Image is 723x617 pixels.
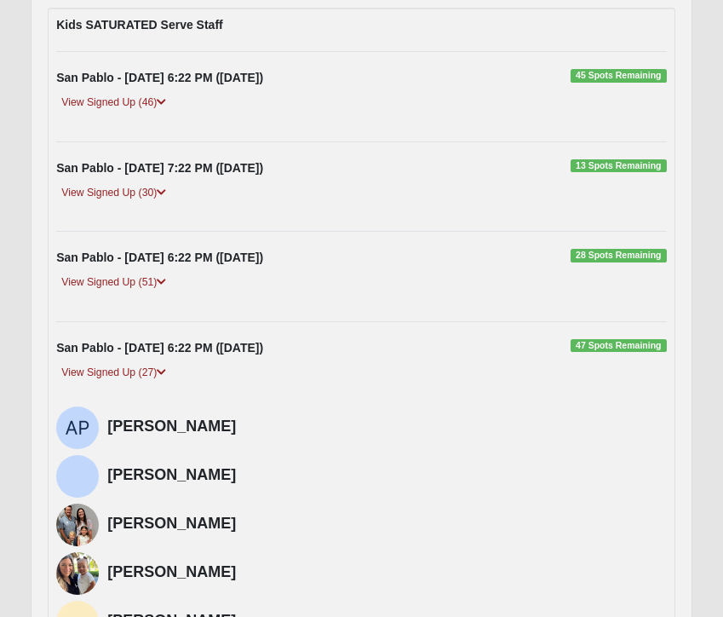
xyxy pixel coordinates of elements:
[56,407,99,449] img: Ashlyn Phillips
[56,455,99,498] img: Aaron Mobley
[56,94,171,112] a: View Signed Up (46)
[56,341,263,355] strong: San Pablo - [DATE] 6:22 PM ([DATE])
[56,552,99,595] img: Ashley Smith
[56,161,263,175] strong: San Pablo - [DATE] 7:22 PM ([DATE])
[56,71,263,84] strong: San Pablo - [DATE] 6:22 PM ([DATE])
[571,69,667,83] span: 45 Spots Remaining
[56,251,263,264] strong: San Pablo - [DATE] 6:22 PM ([DATE])
[107,466,667,485] h4: [PERSON_NAME]
[56,364,171,382] a: View Signed Up (27)
[571,339,667,353] span: 47 Spots Remaining
[107,418,667,436] h4: [PERSON_NAME]
[56,274,171,291] a: View Signed Up (51)
[571,249,667,262] span: 28 Spots Remaining
[56,18,223,32] strong: Kids SATURATED Serve Staff
[56,184,171,202] a: View Signed Up (30)
[107,515,667,533] h4: [PERSON_NAME]
[107,563,667,582] h4: [PERSON_NAME]
[571,159,667,173] span: 13 Spots Remaining
[56,504,99,546] img: Haley McCoy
